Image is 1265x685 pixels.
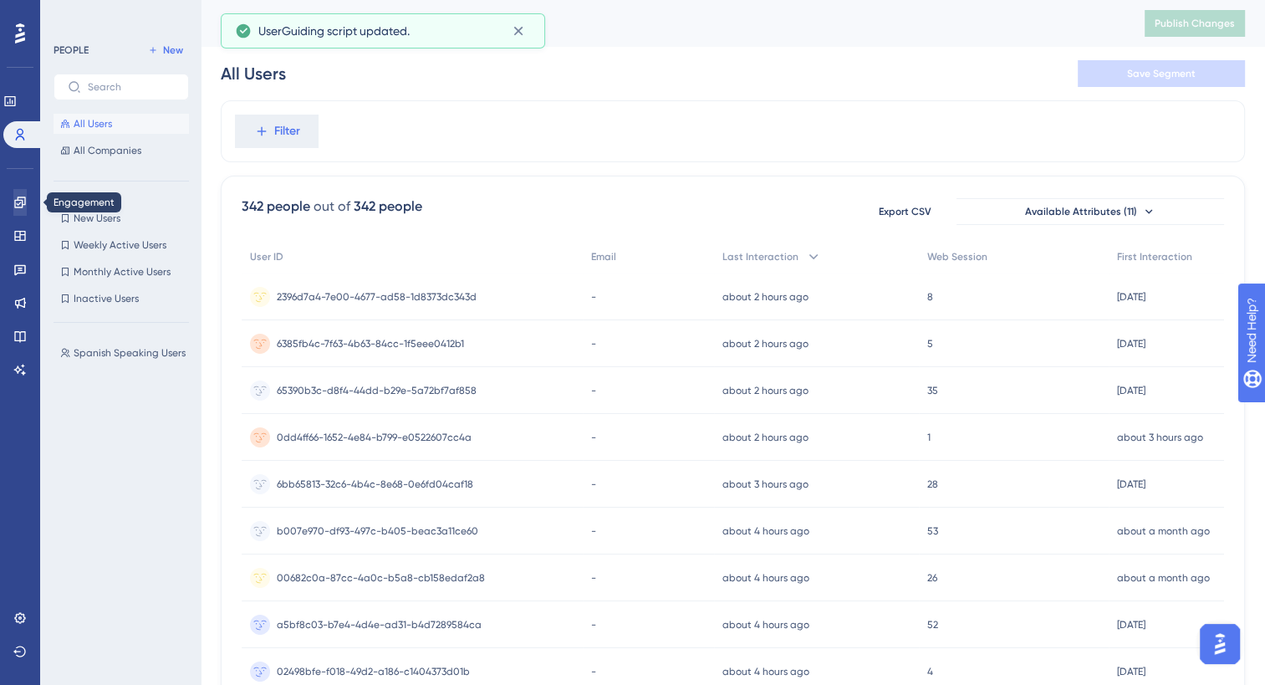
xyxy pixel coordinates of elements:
[354,197,422,217] div: 342 people
[1117,525,1210,537] time: about a month ago
[242,197,310,217] div: 342 people
[277,384,477,397] span: 65390b3c-d8f4-44dd-b29e-5a72bf7af858
[722,572,809,584] time: about 4 hours ago
[54,343,199,363] button: Spanish Speaking Users
[722,619,809,631] time: about 4 hours ago
[221,62,286,85] div: All Users
[142,40,189,60] button: New
[1155,17,1235,30] span: Publish Changes
[722,432,808,443] time: about 2 hours ago
[74,212,120,225] span: New Users
[74,346,186,360] span: Spanish Speaking Users
[1145,10,1245,37] button: Publish Changes
[956,198,1224,225] button: Available Attributes (11)
[1117,338,1145,350] time: [DATE]
[1117,478,1145,490] time: [DATE]
[927,478,938,491] span: 28
[74,117,112,130] span: All Users
[722,525,809,537] time: about 4 hours ago
[722,385,808,396] time: about 2 hours ago
[1117,250,1192,263] span: First Interaction
[722,666,809,677] time: about 4 hours ago
[277,524,478,538] span: b007e970-df93-497c-b405-beac3a11ce60
[591,250,616,263] span: Email
[591,384,596,397] span: -
[277,431,472,444] span: 0dd4ff66-1652-4e84-b799-e0522607cc4a
[314,197,350,217] div: out of
[54,114,189,134] button: All Users
[927,618,938,631] span: 52
[274,121,300,141] span: Filter
[54,43,89,57] div: PEOPLE
[221,12,1103,35] div: People
[591,618,596,631] span: -
[1078,60,1245,87] button: Save Segment
[1117,291,1145,303] time: [DATE]
[1025,205,1137,218] span: Available Attributes (11)
[927,384,938,397] span: 35
[74,144,141,157] span: All Companies
[1117,666,1145,677] time: [DATE]
[163,43,183,57] span: New
[74,292,139,305] span: Inactive Users
[879,205,931,218] span: Export CSV
[277,478,473,491] span: 6bb65813-32c6-4b4c-8e68-0e6fd04caf18
[927,250,987,263] span: Web Session
[1127,67,1196,80] span: Save Segment
[722,250,798,263] span: Last Interaction
[722,291,808,303] time: about 2 hours ago
[927,290,933,304] span: 8
[277,618,482,631] span: a5bf8c03-b7e4-4d4e-ad31-b4d7289584ca
[54,208,189,228] button: New Users
[591,431,596,444] span: -
[250,250,283,263] span: User ID
[54,141,189,161] button: All Companies
[277,571,485,585] span: 00682c0a-87cc-4a0c-b5a8-cb158edaf2a8
[54,235,189,255] button: Weekly Active Users
[591,524,596,538] span: -
[1117,572,1210,584] time: about a month ago
[722,338,808,350] time: about 2 hours ago
[722,478,808,490] time: about 3 hours ago
[591,290,596,304] span: -
[74,238,166,252] span: Weekly Active Users
[927,524,938,538] span: 53
[39,4,105,24] span: Need Help?
[591,665,596,678] span: -
[277,337,464,350] span: 6385fb4c-7f63-4b63-84cc-1f5eee0412b1
[591,337,596,350] span: -
[927,571,937,585] span: 26
[1117,385,1145,396] time: [DATE]
[1195,619,1245,669] iframe: UserGuiding AI Assistant Launcher
[927,337,933,350] span: 5
[591,478,596,491] span: -
[863,198,946,225] button: Export CSV
[54,289,189,309] button: Inactive Users
[74,265,171,279] span: Monthly Active Users
[54,262,189,282] button: Monthly Active Users
[1117,432,1203,443] time: about 3 hours ago
[927,665,933,678] span: 4
[258,21,410,41] span: UserGuiding script updated.
[1117,619,1145,631] time: [DATE]
[277,290,477,304] span: 2396d7a4-7e00-4677-ad58-1d8373dc343d
[927,431,931,444] span: 1
[277,665,470,678] span: 02498bfe-f018-49d2-a186-c1404373d01b
[88,81,175,93] input: Search
[591,571,596,585] span: -
[235,115,319,148] button: Filter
